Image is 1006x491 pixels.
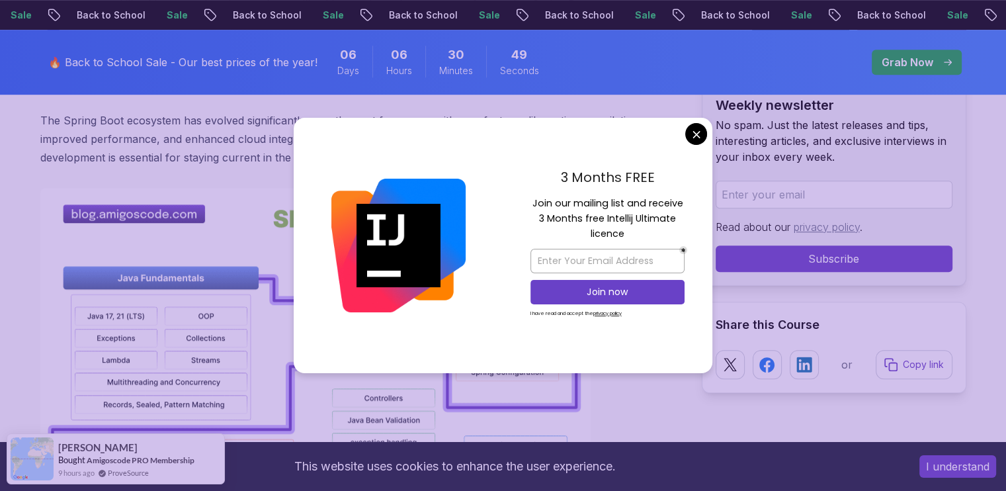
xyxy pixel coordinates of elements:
span: Hours [386,64,412,77]
span: Minutes [439,64,473,77]
p: Grab Now [882,54,933,70]
p: or [841,357,853,373]
h2: Weekly newsletter [716,96,952,114]
p: Back to School [61,9,151,22]
a: privacy policy [794,220,860,234]
span: 6 Hours [391,46,407,64]
button: Accept cookies [919,455,996,478]
div: This website uses cookies to enhance the user experience. [10,452,900,481]
input: Enter your email [716,181,952,208]
span: Bought [58,455,85,465]
button: Copy link [876,350,952,379]
p: No spam. Just the latest releases and tips, interesting articles, and exclusive interviews in you... [716,117,952,165]
p: Back to School [373,9,463,22]
h2: Share this Course [716,316,952,334]
p: The Spring Boot ecosystem has evolved significantly over the past few years, with new features li... [40,111,681,167]
p: Back to School [529,9,619,22]
img: provesource social proof notification image [11,437,54,480]
button: Subscribe [716,246,952,272]
p: Sale [931,9,974,22]
p: 🔥 Back to School Sale - Our best prices of the year! [48,54,317,70]
span: Seconds [500,64,539,77]
span: 30 Minutes [448,46,464,64]
a: Amigoscode PRO Membership [87,455,194,465]
p: Sale [619,9,661,22]
p: Read about our . [716,219,952,235]
p: Copy link [903,358,944,371]
span: 49 Seconds [511,46,527,64]
span: 9 hours ago [58,467,95,478]
p: Back to School [217,9,307,22]
p: Sale [775,9,817,22]
span: Days [337,64,359,77]
span: [PERSON_NAME] [58,442,138,453]
p: Sale [307,9,349,22]
p: Sale [463,9,505,22]
p: Back to School [685,9,775,22]
a: ProveSource [108,467,149,478]
p: Back to School [841,9,931,22]
span: 6 Days [340,46,356,64]
p: Sale [151,9,193,22]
